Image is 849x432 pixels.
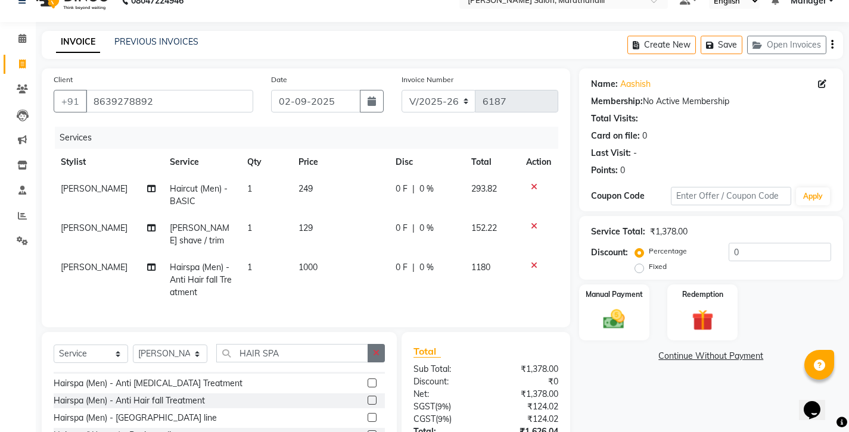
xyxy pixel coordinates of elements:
div: ₹1,378.00 [650,226,688,238]
div: Hairspa (Men) - [GEOGRAPHIC_DATA] line [54,412,217,424]
div: 0 [620,164,625,177]
input: Search by Name/Mobile/Email/Code [86,90,253,112]
div: ( ) [405,400,486,413]
div: Points: [591,164,618,177]
div: ( ) [405,413,486,425]
label: Date [271,74,287,85]
div: Service Total: [591,226,645,238]
span: CGST [413,414,436,424]
a: Continue Without Payment [581,350,841,362]
span: 0 % [419,261,434,274]
label: Invoice Number [402,74,453,85]
img: _cash.svg [596,307,632,332]
th: Service [163,149,240,176]
div: Card on file: [591,130,640,142]
th: Qty [240,149,291,176]
span: [PERSON_NAME] shave / trim [170,223,229,246]
span: 1 [247,262,252,273]
span: 9% [437,402,449,411]
div: Last Visit: [591,147,631,159]
div: ₹1,378.00 [486,388,567,400]
input: Search or Scan [216,344,368,362]
th: Stylist [54,149,163,176]
label: Percentage [649,246,687,256]
iframe: chat widget [799,384,837,420]
span: 249 [298,183,313,194]
a: INVOICE [56,32,100,53]
th: Action [519,149,558,176]
div: 0 [642,130,647,142]
span: 0 F [396,261,408,274]
span: 9% [438,414,449,424]
span: [PERSON_NAME] [61,223,127,233]
div: ₹124.02 [486,413,567,425]
th: Total [464,149,518,176]
div: Sub Total: [405,363,486,375]
label: Client [54,74,73,85]
div: Net: [405,388,486,400]
span: 0 % [419,222,434,234]
span: SGST [413,401,435,412]
img: _gift.svg [685,307,720,334]
span: 1 [247,223,252,233]
button: Apply [796,187,830,205]
div: - [633,147,637,159]
div: Discount: [591,246,628,259]
label: Fixed [649,261,667,272]
span: Haircut (Men) -BASIC [170,183,228,206]
span: 0 % [419,183,434,195]
div: Services [55,127,567,149]
th: Disc [388,149,464,176]
div: ₹0 [486,375,567,388]
span: 1000 [298,262,318,273]
label: Manual Payment [586,289,643,300]
a: Aashish [620,78,651,90]
span: [PERSON_NAME] [61,183,127,194]
div: Hairspa (Men) - Anti [MEDICAL_DATA] Treatment [54,377,242,390]
div: No Active Membership [591,95,831,108]
button: Open Invoices [747,36,826,54]
span: | [412,261,415,274]
button: Save [701,36,742,54]
span: 129 [298,223,313,233]
span: 0 F [396,183,408,195]
label: Redemption [682,289,723,300]
span: 293.82 [471,183,497,194]
div: Hairspa (Men) - Anti Hair fall Treatment [54,395,205,407]
div: Total Visits: [591,112,638,125]
div: ₹124.02 [486,400,567,413]
button: Create New [627,36,696,54]
span: [PERSON_NAME] [61,262,127,273]
div: Name: [591,78,618,90]
div: Discount: [405,375,486,388]
span: 0 F [396,222,408,234]
div: Coupon Code [591,190,671,202]
span: | [412,222,415,234]
span: Total [413,345,441,358]
th: Price [291,149,388,176]
a: PREVIOUS INVOICES [114,36,198,47]
div: ₹1,378.00 [486,363,567,375]
span: 1 [247,183,252,194]
span: 1180 [471,262,490,273]
span: | [412,183,415,195]
span: Hairspa (Men) - Anti Hair fall Treatment [170,262,232,298]
input: Enter Offer / Coupon Code [671,187,791,205]
div: Membership: [591,95,643,108]
button: +91 [54,90,87,112]
span: 152.22 [471,223,497,233]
